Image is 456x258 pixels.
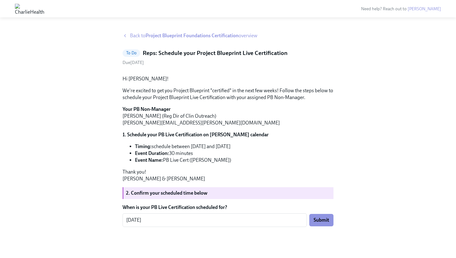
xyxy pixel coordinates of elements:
label: When is your PB Live Certification scheduled for? [123,204,333,211]
h5: Reps: Schedule your Project Blueprint Live Certification [143,49,288,57]
span: Need help? Reach out to [361,6,441,11]
p: Hi [PERSON_NAME]! [123,75,333,82]
button: Submit [309,214,333,226]
strong: Event Duration: [135,150,169,156]
strong: Timing: [135,143,152,149]
strong: 1. Schedule your PB Live Certification on [PERSON_NAME] calendar [123,132,269,138]
li: schedule between [DATE] and [DATE] [135,143,333,150]
span: Wednesday, September 3rd 2025, 12:00 pm [123,60,144,65]
strong: Project Blueprint Foundations Certification [145,33,239,38]
img: CharlieHealth [15,4,44,14]
li: 30 minutes [135,150,333,157]
p: Thank you! [PERSON_NAME] & [PERSON_NAME] [123,169,333,182]
a: Back toProject Blueprint Foundations Certificationoverview [123,32,333,39]
p: [PERSON_NAME] (Reg Dir of Clin Outreach) [PERSON_NAME][EMAIL_ADDRESS][PERSON_NAME][DOMAIN_NAME] [123,106,333,126]
a: [PERSON_NAME] [408,6,441,11]
span: To Do [123,51,140,55]
p: We're excited to get you Project Blueprint "certified" in the next few weeks! Follow the steps be... [123,87,333,101]
textarea: [DATE] [126,216,303,224]
li: PB Live Cert ([PERSON_NAME]) [135,157,333,164]
span: Submit [314,217,329,223]
strong: 2. Confirm your scheduled time below [126,190,208,196]
span: Back to overview [130,32,257,39]
strong: Your PB Non-Manager [123,106,171,112]
strong: Event Name: [135,157,163,163]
